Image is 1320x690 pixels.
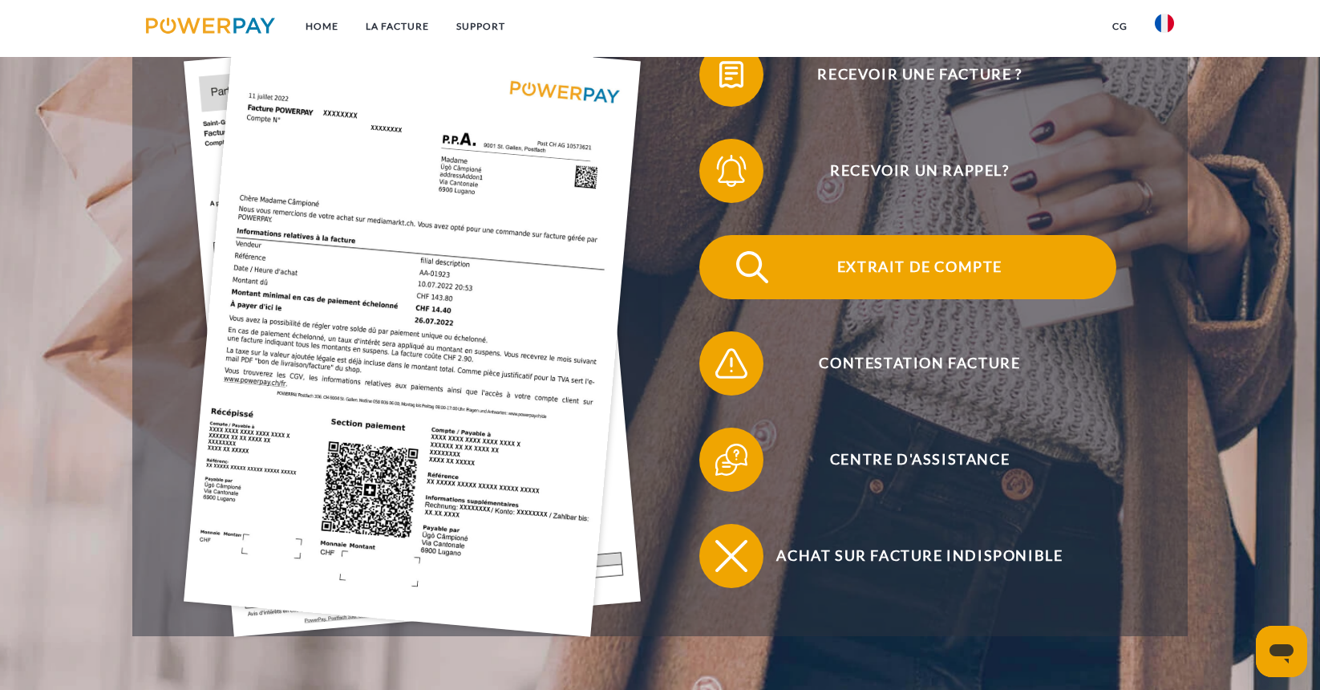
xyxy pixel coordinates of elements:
[699,139,1116,203] button: Recevoir un rappel?
[723,235,1116,299] span: Extrait de compte
[723,331,1116,396] span: Contestation Facture
[1155,14,1174,33] img: fr
[699,331,1116,396] button: Contestation Facture
[723,43,1116,107] span: Recevoir une facture ?
[352,12,443,41] a: LA FACTURE
[723,139,1116,203] span: Recevoir un rappel?
[711,440,751,480] img: qb_help.svg
[723,428,1116,492] span: Centre d'assistance
[699,428,1116,492] button: Centre d'assistance
[184,26,641,637] img: single_invoice_powerpay_fr.jpg
[292,12,352,41] a: Home
[146,18,275,34] img: logo-powerpay.svg
[1099,12,1141,41] a: CG
[732,247,772,287] img: qb_search.svg
[699,524,1116,588] button: Achat sur facture indisponible
[723,524,1116,588] span: Achat sur facture indisponible
[711,55,751,95] img: qb_bill.svg
[699,43,1116,107] button: Recevoir une facture ?
[443,12,519,41] a: Support
[699,235,1116,299] button: Extrait de compte
[1256,626,1307,677] iframe: Bouton de lancement de la fenêtre de messagerie
[711,536,751,576] img: qb_close.svg
[711,343,751,384] img: qb_warning.svg
[711,151,751,191] img: qb_bell.svg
